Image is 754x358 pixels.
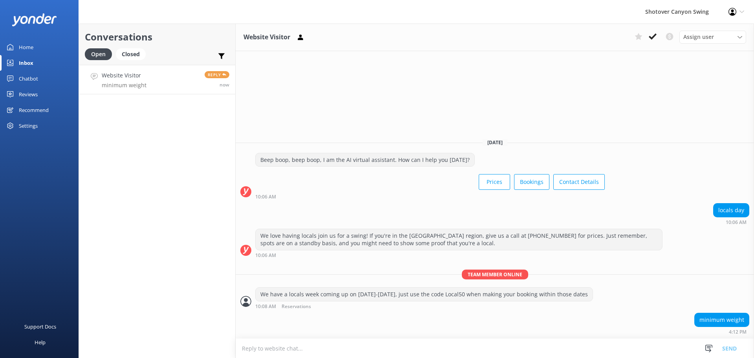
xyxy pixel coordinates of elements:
[85,29,229,44] h2: Conversations
[683,33,714,41] span: Assign user
[726,220,747,225] strong: 10:06 AM
[483,139,507,146] span: [DATE]
[85,48,112,60] div: Open
[19,118,38,134] div: Settings
[553,174,605,190] button: Contact Details
[205,71,229,78] span: Reply
[714,204,749,217] div: locals day
[79,65,235,94] a: Website Visitorminimum weightReplynow
[256,153,474,167] div: Beep boop, beep boop, I am the AI virtual assistant. How can I help you [DATE]?
[220,81,229,88] span: Oct 04 2025 04:12pm (UTC +13:00) Pacific/Auckland
[729,330,747,334] strong: 4:12 PM
[102,71,146,80] h4: Website Visitor
[243,32,290,42] h3: Website Visitor
[102,82,146,89] p: minimum weight
[255,303,593,309] div: Oct 04 2025 10:08am (UTC +13:00) Pacific/Auckland
[116,50,150,58] a: Closed
[255,253,276,258] strong: 10:06 AM
[255,304,276,309] strong: 10:08 AM
[713,219,749,225] div: Oct 04 2025 10:06am (UTC +13:00) Pacific/Auckland
[19,39,33,55] div: Home
[19,102,49,118] div: Recommend
[462,270,528,279] span: Team member online
[116,48,146,60] div: Closed
[24,319,56,334] div: Support Docs
[679,31,746,43] div: Assign User
[19,71,38,86] div: Chatbot
[19,55,33,71] div: Inbox
[35,334,46,350] div: Help
[255,194,605,199] div: Oct 04 2025 10:06am (UTC +13:00) Pacific/Auckland
[695,313,749,327] div: minimum weight
[256,229,662,250] div: We love having locals join us for a swing! If you're in the [GEOGRAPHIC_DATA] region, give us a c...
[479,174,510,190] button: Prices
[694,329,749,334] div: Oct 04 2025 04:12pm (UTC +13:00) Pacific/Auckland
[85,50,116,58] a: Open
[12,13,57,26] img: yonder-white-logo.png
[514,174,549,190] button: Bookings
[255,252,662,258] div: Oct 04 2025 10:06am (UTC +13:00) Pacific/Auckland
[255,195,276,199] strong: 10:06 AM
[19,86,38,102] div: Reviews
[282,304,311,309] span: Reservations
[256,288,593,301] div: We have a locals week coming up on [DATE]-[DATE], just use the code Local50 when making your book...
